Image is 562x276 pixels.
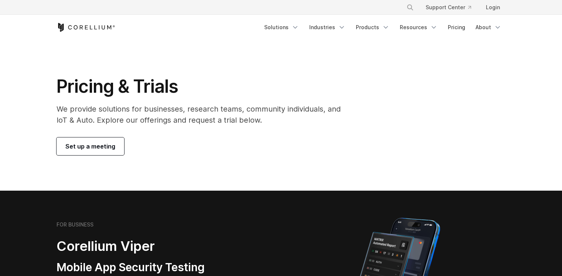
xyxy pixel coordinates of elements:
[57,260,246,275] h3: Mobile App Security Testing
[398,1,506,14] div: Navigation Menu
[305,21,350,34] a: Industries
[443,21,470,34] a: Pricing
[57,137,124,155] a: Set up a meeting
[57,238,246,255] h2: Corellium Viper
[351,21,394,34] a: Products
[403,1,417,14] button: Search
[471,21,506,34] a: About
[57,103,351,126] p: We provide solutions for businesses, research teams, community individuals, and IoT & Auto. Explo...
[395,21,442,34] a: Resources
[420,1,477,14] a: Support Center
[57,75,351,98] h1: Pricing & Trials
[57,23,115,32] a: Corellium Home
[260,21,506,34] div: Navigation Menu
[57,221,93,228] h6: FOR BUSINESS
[480,1,506,14] a: Login
[65,142,115,151] span: Set up a meeting
[260,21,303,34] a: Solutions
